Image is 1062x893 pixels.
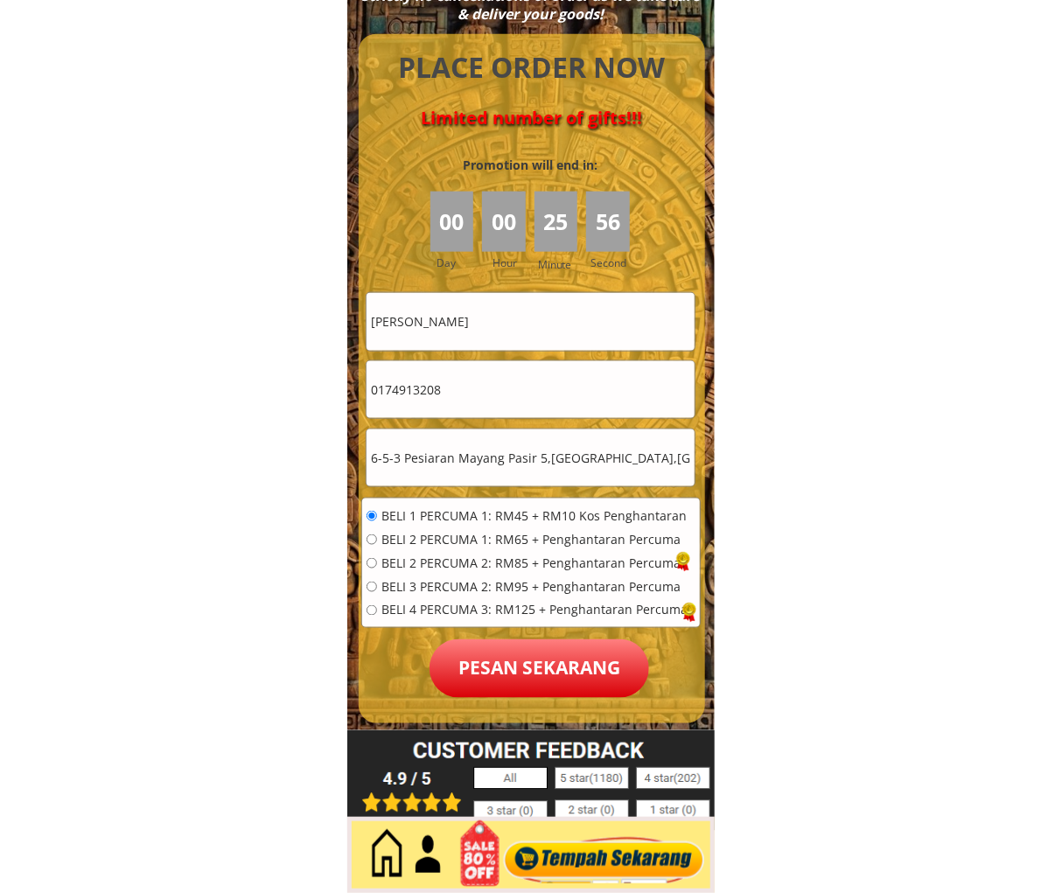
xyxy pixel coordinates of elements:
span: BELI 2 PERCUMA 2: RM85 + Penghantaran Percuma [381,557,688,569]
span: BELI 2 PERCUMA 1: RM65 + Penghantaran Percuma [381,534,688,546]
p: Pesan sekarang [430,639,649,698]
input: Nama [367,293,695,350]
h3: Promotion will end in: [432,156,630,175]
h4: Limited number of gifts!!! [379,108,685,129]
input: Alamat [367,429,695,486]
span: BELI 4 PERCUMA 3: RM125 + Penghantaran Percuma [381,604,688,617]
h4: PLACE ORDER NOW [379,48,685,87]
span: BELI 1 PERCUMA 1: RM45 + RM10 Kos Penghantaran [381,510,688,522]
h3: Hour [493,255,530,271]
span: BELI 3 PERCUMA 2: RM95 + Penghantaran Percuma [381,581,688,593]
h3: Day [437,255,480,271]
h3: Second [590,255,633,271]
h3: Minute [538,256,576,273]
input: Telefon [367,361,695,418]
